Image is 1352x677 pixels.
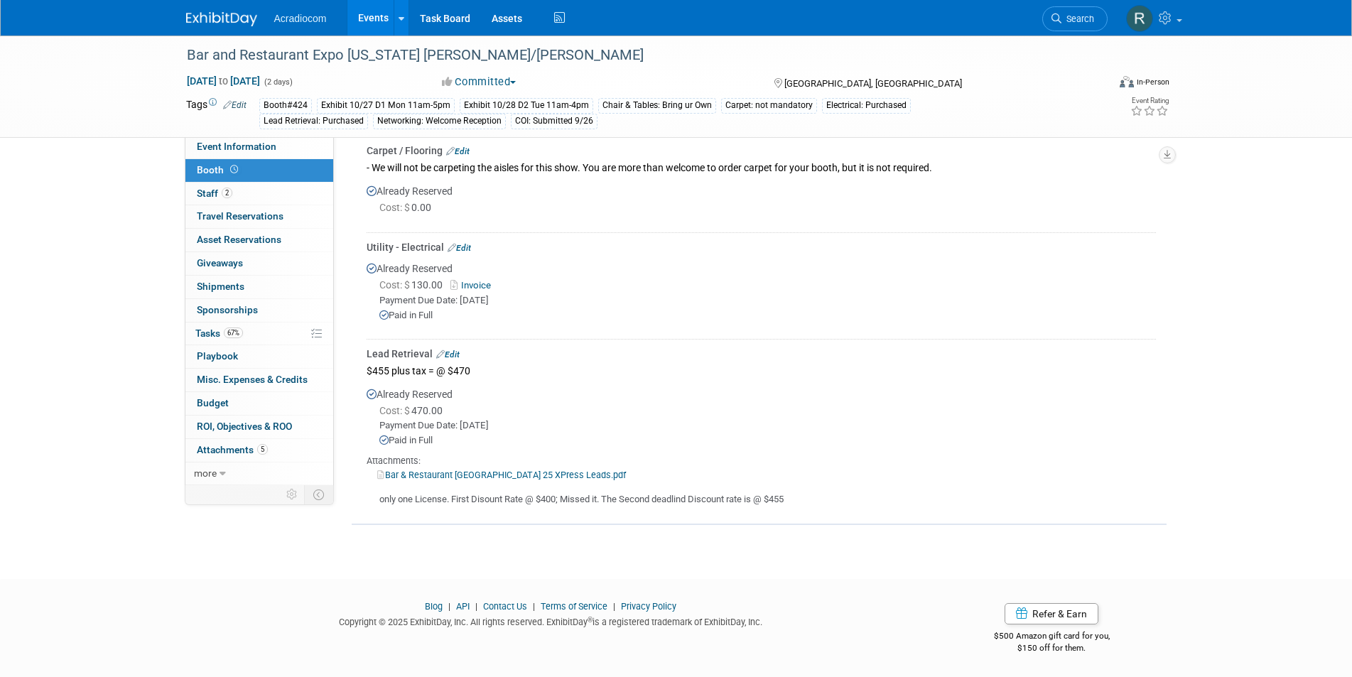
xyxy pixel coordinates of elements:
span: Cost: $ [379,202,411,213]
a: Staff2 [185,183,333,205]
td: Toggle Event Tabs [304,485,333,504]
div: Paid in Full [379,309,1156,323]
span: | [472,601,481,612]
span: Giveaways [197,257,243,269]
a: Shipments [185,276,333,298]
div: $500 Amazon gift card for you, [937,621,1167,654]
div: Already Reserved [367,177,1156,227]
span: Sponsorships [197,304,258,315]
span: more [194,467,217,479]
a: Contact Us [483,601,527,612]
span: 470.00 [379,405,448,416]
a: Invoice [450,280,497,291]
div: Lead Retrieval [367,347,1156,361]
a: Blog [425,601,443,612]
span: (2 days) [263,77,293,87]
a: Privacy Policy [621,601,676,612]
a: Attachments5 [185,439,333,462]
span: Playbook [197,350,238,362]
span: Asset Reservations [197,234,281,245]
div: Payment Due Date: [DATE] [379,294,1156,308]
a: Refer & Earn [1005,603,1098,624]
div: $455 plus tax = @ $470 [367,361,1156,380]
div: Carpet: not mandatory [721,98,817,113]
div: Payment Due Date: [DATE] [379,419,1156,433]
div: Carpet / Flooring [367,143,1156,158]
a: Tasks67% [185,323,333,345]
a: Event Information [185,136,333,158]
div: Utility - Electrical [367,240,1156,254]
img: Format-Inperson.png [1120,76,1134,87]
div: Copyright © 2025 ExhibitDay, Inc. All rights reserved. ExhibitDay is a registered trademark of Ex... [186,612,916,629]
span: Search [1061,13,1094,24]
span: Cost: $ [379,279,411,291]
div: Attachments: [367,455,1156,467]
div: Booth#424 [259,98,312,113]
a: Terms of Service [541,601,607,612]
img: Ronald Tralle [1126,5,1153,32]
td: Personalize Event Tab Strip [280,485,305,504]
a: Booth [185,159,333,182]
span: | [445,601,454,612]
a: Playbook [185,345,333,368]
a: Sponsorships [185,299,333,322]
a: Edit [446,146,470,156]
span: Budget [197,397,229,408]
a: Travel Reservations [185,205,333,228]
img: ExhibitDay [186,12,257,26]
div: Event Rating [1130,97,1169,104]
span: to [217,75,230,87]
a: Bar & Restaurant [GEOGRAPHIC_DATA] 25 XPress Leads.pdf [377,470,626,480]
span: 0.00 [379,202,437,213]
a: ROI, Objectives & ROO [185,416,333,438]
sup: ® [588,616,593,624]
span: [GEOGRAPHIC_DATA], [GEOGRAPHIC_DATA] [784,78,962,89]
span: Booth not reserved yet [227,164,241,175]
a: Search [1042,6,1108,31]
div: $150 off for them. [937,642,1167,654]
span: 5 [257,444,268,455]
div: Lead Retrieval: Purchased [259,114,368,129]
td: Tags [186,97,247,129]
span: 130.00 [379,279,448,291]
a: Edit [448,243,471,253]
span: Misc. Expenses & Credits [197,374,308,385]
div: Event Format [1024,74,1170,95]
a: Budget [185,392,333,415]
span: 67% [224,327,243,338]
div: Already Reserved [367,380,1156,507]
a: Giveaways [185,252,333,275]
div: Exhibit 10/28 D2 Tue 11am-4pm [460,98,593,113]
div: Paid in Full [379,434,1156,448]
div: Electrical: Purchased [822,98,911,113]
span: Cost: $ [379,405,411,416]
span: Staff [197,188,232,199]
span: Travel Reservations [197,210,283,222]
span: Attachments [197,444,268,455]
span: Event Information [197,141,276,152]
div: Exhibit 10/27 D1 Mon 11am-5pm [317,98,455,113]
button: Committed [437,75,521,90]
a: Edit [223,100,247,110]
div: Already Reserved [367,254,1156,334]
div: In-Person [1136,77,1169,87]
a: Edit [436,350,460,359]
a: API [456,601,470,612]
div: Networking: Welcome Reception [373,114,506,129]
div: Bar and Restaurant Expo [US_STATE] [PERSON_NAME]/[PERSON_NAME] [182,43,1086,68]
span: Shipments [197,281,244,292]
span: | [529,601,539,612]
span: Acradiocom [274,13,327,24]
div: only one License. First Disount Rate @ $400; Missed it. The Second deadlind Discount rate is @ $455 [367,482,1156,507]
a: Misc. Expenses & Credits [185,369,333,391]
span: | [610,601,619,612]
div: COI: Submitted 9/26 [511,114,597,129]
span: [DATE] [DATE] [186,75,261,87]
a: more [185,462,333,485]
span: Booth [197,164,241,175]
span: 2 [222,188,232,198]
a: Asset Reservations [185,229,333,251]
span: ROI, Objectives & ROO [197,421,292,432]
div: Chair & Tables: Bring ur Own [598,98,716,113]
div: - We will not be carpeting the aisles for this show. You are more than welcome to order carpet fo... [367,158,1156,177]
